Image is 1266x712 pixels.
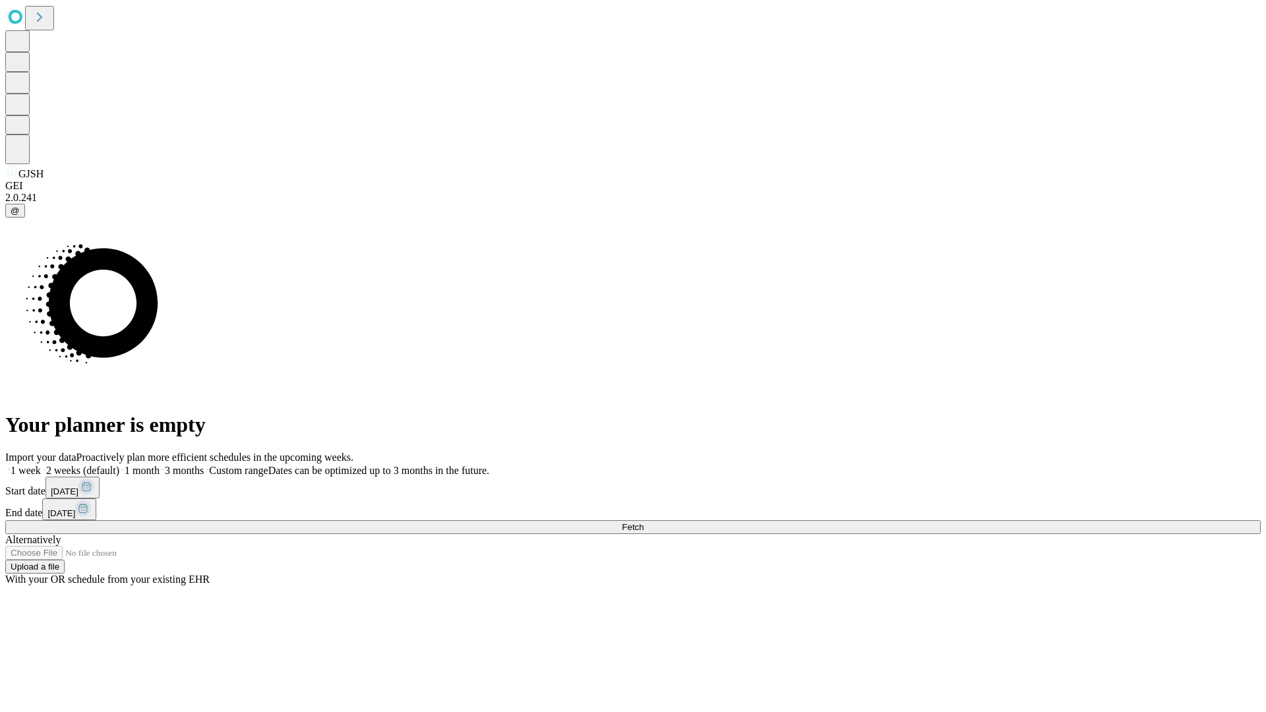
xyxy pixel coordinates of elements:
span: @ [11,206,20,216]
span: 1 month [125,465,160,476]
span: Custom range [209,465,268,476]
button: Fetch [5,520,1261,534]
span: Alternatively [5,534,61,545]
h1: Your planner is empty [5,413,1261,437]
button: [DATE] [42,498,96,520]
span: With your OR schedule from your existing EHR [5,574,210,585]
button: [DATE] [45,477,100,498]
span: 3 months [165,465,204,476]
div: End date [5,498,1261,520]
div: 2.0.241 [5,192,1261,204]
div: Start date [5,477,1261,498]
span: Import your data [5,452,76,463]
span: Fetch [622,522,644,532]
span: [DATE] [51,487,78,496]
span: [DATE] [47,508,75,518]
span: 2 weeks (default) [46,465,119,476]
div: GEI [5,180,1261,192]
span: 1 week [11,465,41,476]
button: Upload a file [5,560,65,574]
span: Dates can be optimized up to 3 months in the future. [268,465,489,476]
button: @ [5,204,25,218]
span: GJSH [18,168,44,179]
span: Proactively plan more efficient schedules in the upcoming weeks. [76,452,353,463]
